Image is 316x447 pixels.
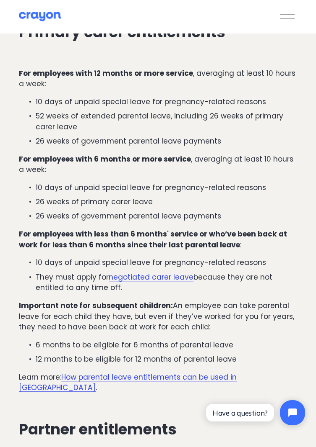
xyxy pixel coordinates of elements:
h2: Primary carer entitlements [19,24,297,40]
h2: Partner entitlements [19,421,297,437]
p: 52 weeks of extended parental leave, including 26 weeks of primary carer leave [36,111,297,132]
p: 6 months to be eligible for 6 months of parental leave [36,340,297,351]
strong: For employees with less than 6 months' service or who’ve been back at work for less than 6 months... [19,229,289,250]
strong: For employees with 6 months or more service [19,154,191,164]
p: 26 weeks of government parental leave payments [36,136,297,147]
p: 26 weeks of primary carer leave [36,197,297,208]
p: 10 days of unpaid special leave for pregnancy-related reasons [36,97,297,108]
p: 10 days of unpaid special leave for pregnancy-related reasons [36,182,297,193]
p: An employee can take parental leave for each child they have, but even if they’ve worked for you ... [19,301,297,333]
iframe: Tidio Chat [199,393,312,432]
p: 10 days of unpaid special leave for pregnancy-related reasons [36,257,297,268]
p: : [19,229,297,250]
p: 12 months to be eligible for 12 months of parental leave [36,354,297,365]
p: , averaging at least 10 hours a week: [19,154,297,175]
p: 26 weeks of government parental leave payments [36,211,297,222]
a: negotiated carer leave [109,272,193,282]
p: They must apply for because they are not entitled to any time off. [36,272,297,293]
img: Crayon [19,11,61,22]
p: Learn more: . [19,372,297,393]
strong: Important note for subsequent children: [19,301,173,311]
strong: For employees with 12 months or more service [19,68,193,78]
p: , averaging at least 10 hours a week: [19,68,297,90]
a: How parental leave entitlements can be used in [GEOGRAPHIC_DATA] [19,372,237,393]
